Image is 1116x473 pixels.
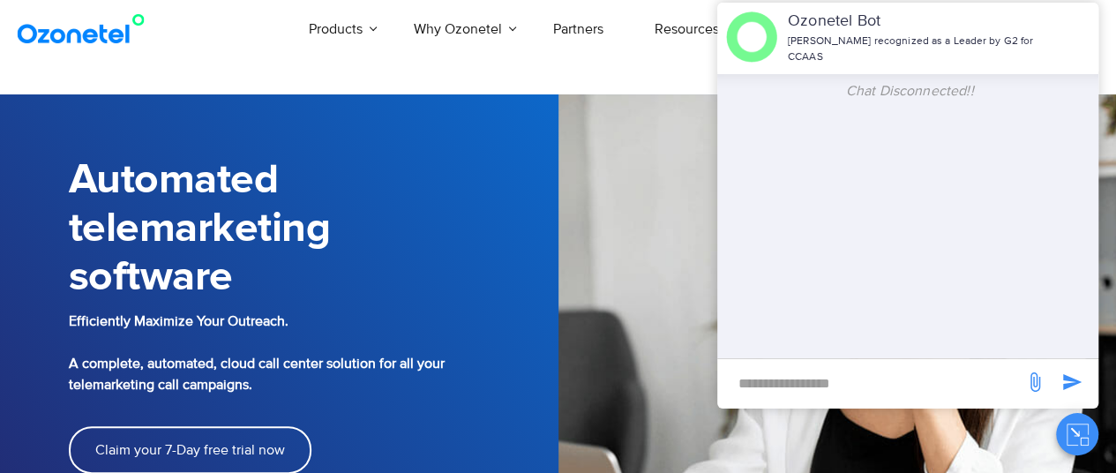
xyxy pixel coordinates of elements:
span: end chat or minimize [1043,32,1057,46]
div: new-msg-input [726,368,1015,400]
span: send message [1054,364,1090,400]
img: header [726,11,777,63]
p: Ozonetel Bot [788,10,1041,34]
span: send message [1017,364,1052,400]
span: Chat Disconnected!! [846,82,974,100]
p: [PERSON_NAME] recognized as a Leader by G2 for CCAAS [788,34,1041,65]
h1: Automated telemarketing software [69,156,558,302]
b: Efficiently Maximize Your Outreach [69,312,445,394]
button: Close chat [1056,413,1098,455]
span: Claim your 7-Day free trial now [95,443,285,457]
